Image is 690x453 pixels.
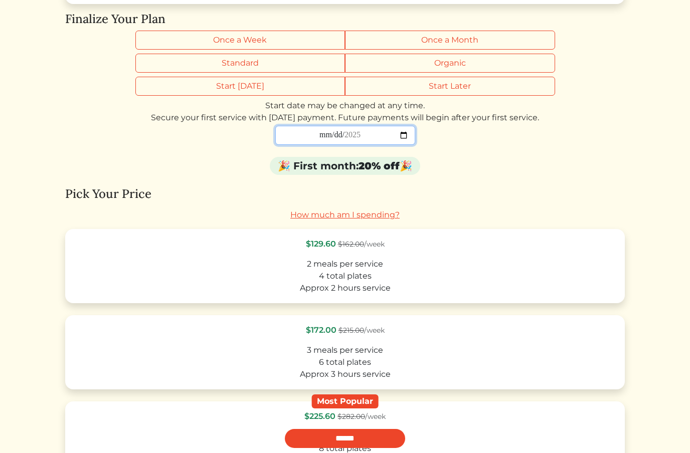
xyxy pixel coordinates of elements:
s: $162.00 [338,240,364,249]
div: Billing frequency [135,31,555,50]
div: 🎉 First month: 🎉 [270,157,420,175]
div: Start date may be changed at any time. Secure your first service with [DATE] payment. Future paym... [65,100,625,124]
div: 4 total plates [74,270,616,282]
span: $172.00 [306,325,336,335]
label: Once a Month [345,31,555,50]
span: /week [337,412,386,421]
div: 2 meals per service [74,258,616,270]
s: $215.00 [338,326,364,335]
strong: 20% off [359,160,400,172]
div: Approx 2 hours service [74,282,616,294]
div: Most Popular [312,394,379,408]
span: /week [338,326,385,335]
span: $225.60 [304,411,335,421]
div: Grocery type [135,54,555,73]
h4: Pick Your Price [65,187,625,201]
div: 6 total plates [74,356,616,368]
div: Approx 3 hours service [74,368,616,380]
label: Start [DATE] [135,77,346,96]
s: $282.00 [337,412,365,421]
h4: Finalize Your Plan [65,12,625,27]
label: Once a Week [135,31,346,50]
span: /week [338,240,385,249]
a: How much am I spending? [290,210,400,219]
label: Standard [135,54,346,73]
div: Start timing [135,77,555,96]
label: Organic [345,54,555,73]
label: Start Later [345,77,555,96]
div: 3 meals per service [74,344,616,356]
span: $129.60 [306,239,336,249]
